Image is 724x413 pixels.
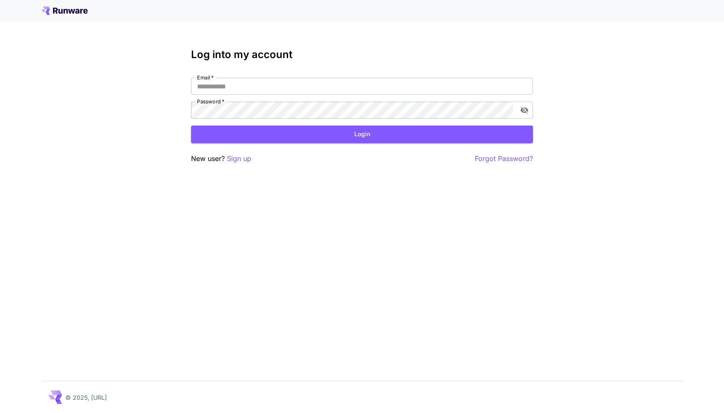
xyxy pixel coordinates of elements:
[197,98,224,105] label: Password
[517,103,532,118] button: toggle password visibility
[191,153,251,164] p: New user?
[191,49,533,61] h3: Log into my account
[197,74,214,81] label: Email
[227,153,251,164] button: Sign up
[475,153,533,164] button: Forgot Password?
[191,126,533,143] button: Login
[65,393,107,402] p: © 2025, [URL]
